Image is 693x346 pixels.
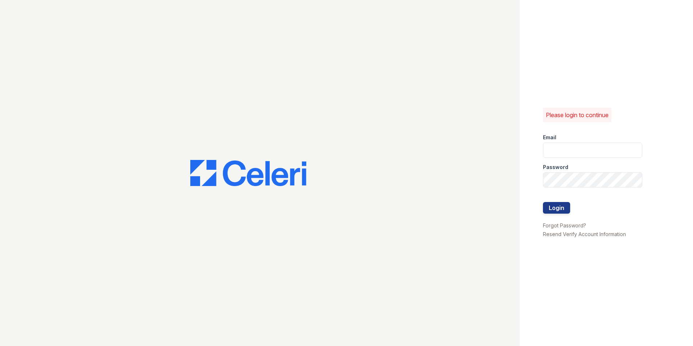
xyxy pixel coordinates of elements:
a: Resend Verify Account Information [543,231,626,237]
button: Login [543,202,570,214]
label: Password [543,164,568,171]
img: CE_Logo_Blue-a8612792a0a2168367f1c8372b55b34899dd931a85d93a1a3d3e32e68fde9ad4.png [190,160,306,186]
a: Forgot Password? [543,222,586,228]
p: Please login to continue [546,111,609,119]
label: Email [543,134,556,141]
